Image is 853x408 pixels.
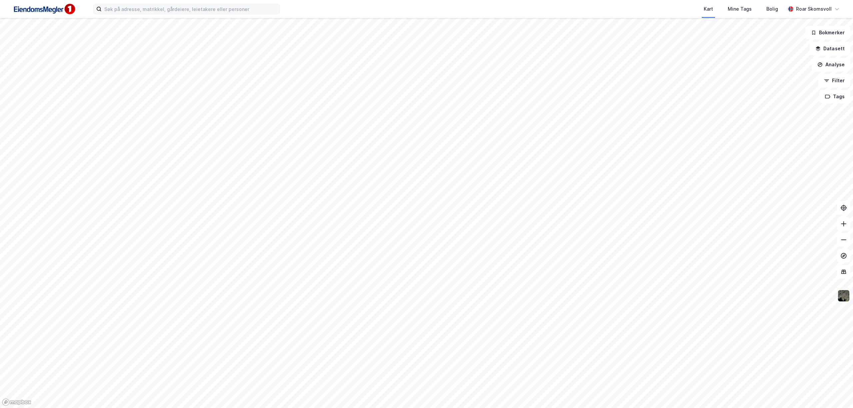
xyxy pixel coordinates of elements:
div: Bolig [766,5,778,13]
img: F4PB6Px+NJ5v8B7XTbfpPpyloAAAAASUVORK5CYII= [11,2,77,17]
button: Bokmerker [805,26,850,39]
div: Kontrollprogram for chat [820,376,853,408]
button: Tags [819,90,850,103]
img: 9k= [837,289,850,302]
iframe: Chat Widget [820,376,853,408]
div: Kart [704,5,713,13]
button: Analyse [812,58,850,71]
button: Datasett [810,42,850,55]
button: Filter [818,74,850,87]
div: Roar Skomsvoll [796,5,832,13]
a: Mapbox homepage [2,398,31,406]
input: Søk på adresse, matrikkel, gårdeiere, leietakere eller personer [102,4,280,14]
div: Mine Tags [728,5,752,13]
